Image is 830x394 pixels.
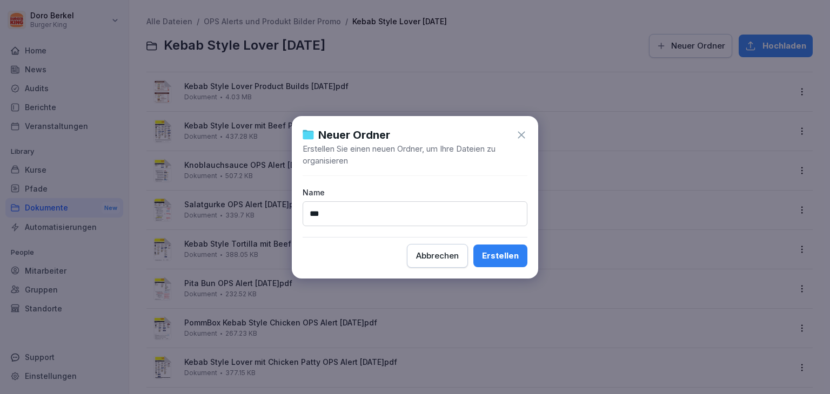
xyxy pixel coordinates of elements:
[318,127,390,143] h1: Neuer Ordner
[303,143,527,167] p: Erstellen Sie einen neuen Ordner, um Ihre Dateien zu organisieren
[303,187,527,198] p: Name
[473,244,527,267] button: Erstellen
[416,250,459,262] div: Abbrechen
[482,250,519,262] div: Erstellen
[407,244,468,268] button: Abbrechen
